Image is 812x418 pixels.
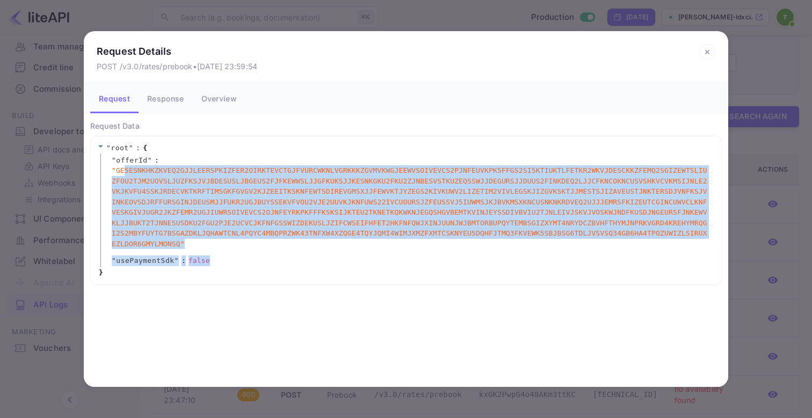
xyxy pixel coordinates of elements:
p: Request Data [90,120,722,131]
button: Response [139,83,192,113]
span: " GE5ESNKHKZKVEQ2GJJLEERSPKIZFER2OIRKTEVCTGJFVURCWKNLVGRKKKZGVMVKWGJEEWVSOIVEVCS2PJNFEUVKPK5FFGS2... [112,165,709,249]
span: : [155,155,159,166]
span: " [106,144,111,152]
span: " [112,256,116,265]
span: : [182,255,186,266]
span: } [97,267,103,278]
span: " [129,144,133,152]
button: Request [90,83,139,113]
p: Request Details [97,44,257,58]
span: { [143,143,147,153]
span: offerId [116,155,147,166]
span: " [175,256,179,265]
span: " [148,156,152,164]
p: POST /v3.0/rates/prebook • [DATE] 23:59:54 [97,61,257,72]
span: usePaymentSdk [116,255,174,266]
span: " [112,156,116,164]
span: : [136,143,140,153]
div: false [189,255,210,266]
button: Overview [193,83,245,113]
span: root [111,144,128,152]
